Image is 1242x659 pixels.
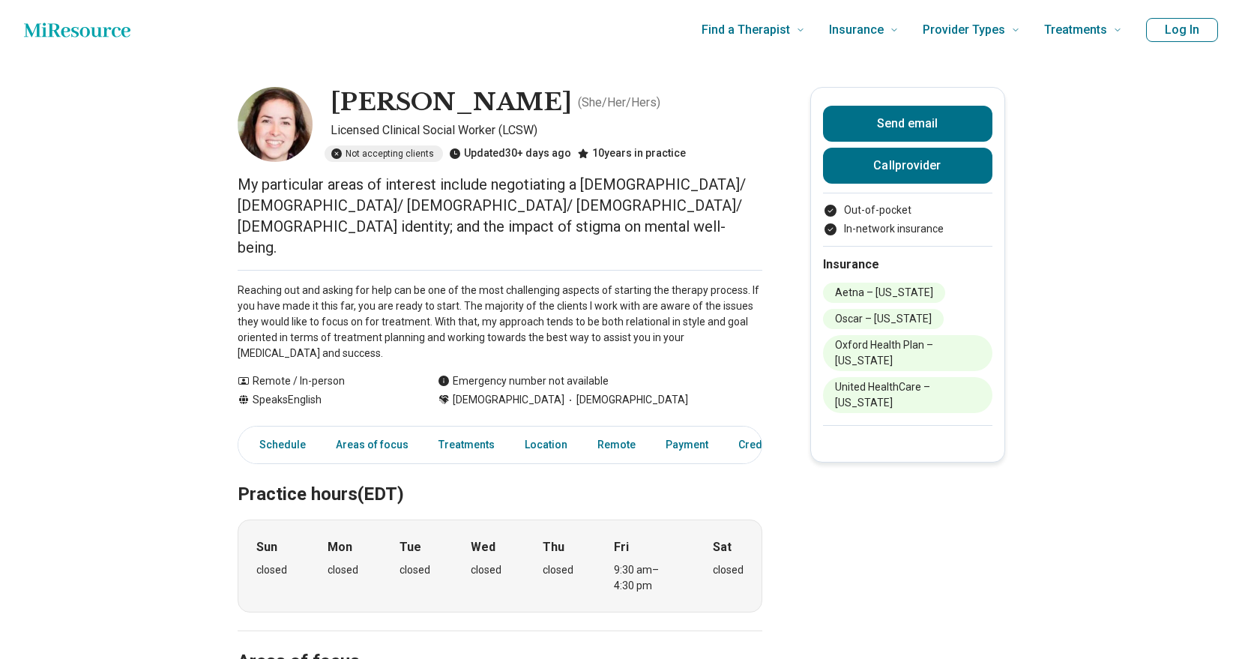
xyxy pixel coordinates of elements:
a: Credentials [729,430,804,460]
li: Aetna – [US_STATE] [823,283,945,303]
strong: Tue [400,538,421,556]
li: United HealthCare – [US_STATE] [823,377,992,413]
a: Areas of focus [327,430,417,460]
button: Send email [823,106,992,142]
li: Oscar – [US_STATE] [823,309,944,329]
strong: Fri [614,538,629,556]
ul: Payment options [823,202,992,237]
a: Home page [24,15,130,45]
div: closed [328,562,358,578]
li: Out-of-pocket [823,202,992,218]
h2: Practice hours (EDT) [238,446,762,508]
div: Emergency number not available [438,373,609,389]
p: Licensed Clinical Social Worker (LCSW) [331,121,762,139]
strong: Wed [471,538,495,556]
strong: Sat [713,538,732,556]
a: Payment [657,430,717,460]
strong: Thu [543,538,564,556]
h1: [PERSON_NAME] [331,87,572,118]
span: Provider Types [923,19,1005,40]
div: closed [543,562,573,578]
div: Updated 30+ days ago [449,145,571,162]
a: Treatments [429,430,504,460]
p: Reaching out and asking for help can be one of the most challenging aspects of starting the thera... [238,283,762,361]
div: When does the program meet? [238,520,762,613]
h2: Insurance [823,256,992,274]
p: My particular areas of interest include negotiating a [DEMOGRAPHIC_DATA]/ [DEMOGRAPHIC_DATA]/ [DE... [238,174,762,258]
a: Schedule [241,430,315,460]
span: Insurance [829,19,884,40]
span: [DEMOGRAPHIC_DATA] [453,392,564,408]
p: ( She/Her/Hers ) [578,94,660,112]
span: Treatments [1044,19,1107,40]
div: closed [471,562,501,578]
div: Speaks English [238,392,408,408]
div: closed [256,562,287,578]
li: Oxford Health Plan – [US_STATE] [823,335,992,371]
div: closed [400,562,430,578]
span: Find a Therapist [702,19,790,40]
img: Rachel Greene, Licensed Clinical Social Worker (LCSW) [238,87,313,162]
a: Location [516,430,576,460]
strong: Sun [256,538,277,556]
span: [DEMOGRAPHIC_DATA] [564,392,688,408]
div: 10 years in practice [577,145,686,162]
button: Log In [1146,18,1218,42]
div: Not accepting clients [325,145,443,162]
a: Remote [588,430,645,460]
div: 9:30 am – 4:30 pm [614,562,672,594]
button: Callprovider [823,148,992,184]
div: Remote / In-person [238,373,408,389]
strong: Mon [328,538,352,556]
li: In-network insurance [823,221,992,237]
div: closed [713,562,744,578]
